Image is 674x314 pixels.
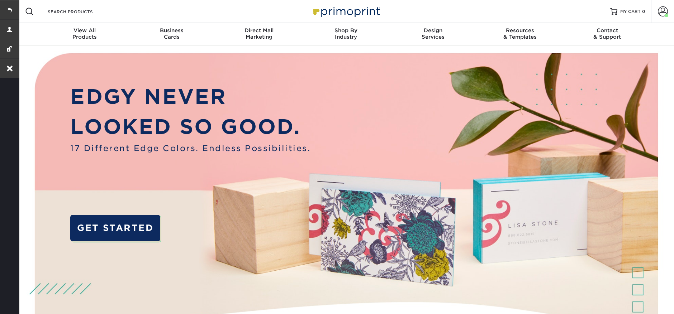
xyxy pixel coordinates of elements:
input: SEARCH PRODUCTS..... [47,7,117,16]
div: Marketing [215,27,303,40]
a: GET STARTED [70,215,160,241]
a: Resources& Templates [476,23,564,46]
div: & Support [564,27,651,40]
div: Industry [303,27,390,40]
span: Business [128,27,215,34]
p: LOOKED SO GOOD. [70,112,310,142]
a: DesignServices [389,23,476,46]
a: Direct MailMarketing [215,23,303,46]
a: BusinessCards [128,23,215,46]
div: Cards [128,27,215,40]
span: 17 Different Edge Colors. Endless Possibilities. [70,142,310,154]
span: Direct Mail [215,27,303,34]
span: MY CART [620,9,641,15]
a: Shop ByIndustry [303,23,390,46]
div: Products [41,27,128,40]
div: & Templates [476,27,564,40]
a: View AllProducts [41,23,128,46]
p: EDGY NEVER [70,82,310,112]
span: Design [389,27,476,34]
span: Shop By [303,27,390,34]
span: Resources [476,27,564,34]
span: Contact [564,27,651,34]
a: Contact& Support [564,23,651,46]
div: Services [389,27,476,40]
span: 0 [642,9,645,14]
img: Primoprint [310,4,382,19]
span: View All [41,27,128,34]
